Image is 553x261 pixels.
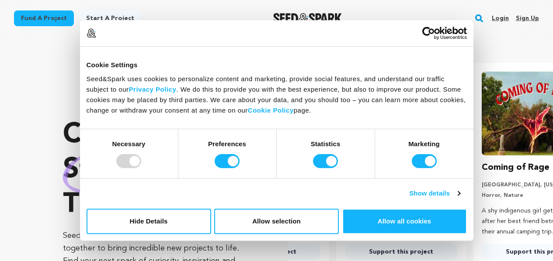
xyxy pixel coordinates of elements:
button: Allow all cookies [342,209,467,234]
img: hand sketched image [63,147,155,194]
strong: Necessary [112,140,146,148]
a: Usercentrics Cookiebot - opens in a new window [390,27,467,40]
a: Fund a project [14,10,74,26]
a: Support this project [345,244,457,260]
a: Sign up [516,11,539,25]
strong: Preferences [208,140,246,148]
img: Seed&Spark Logo Dark Mode [273,13,342,24]
strong: Marketing [408,140,440,148]
a: Login [492,11,509,25]
div: Cookie Settings [87,60,467,70]
button: Hide Details [87,209,211,234]
a: Show details [409,188,460,199]
a: Seed&Spark Homepage [273,13,342,24]
a: Privacy Policy [129,86,177,93]
div: Seed&Spark uses cookies to personalize content and marketing, provide social features, and unders... [87,74,467,116]
a: Cookie Policy [248,106,294,114]
button: Allow selection [214,209,339,234]
a: Start a project [79,10,141,26]
h3: Coming of Rage [482,161,550,175]
p: Crowdfunding that . [63,118,253,223]
strong: Statistics [311,140,341,148]
img: logo [87,28,96,38]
